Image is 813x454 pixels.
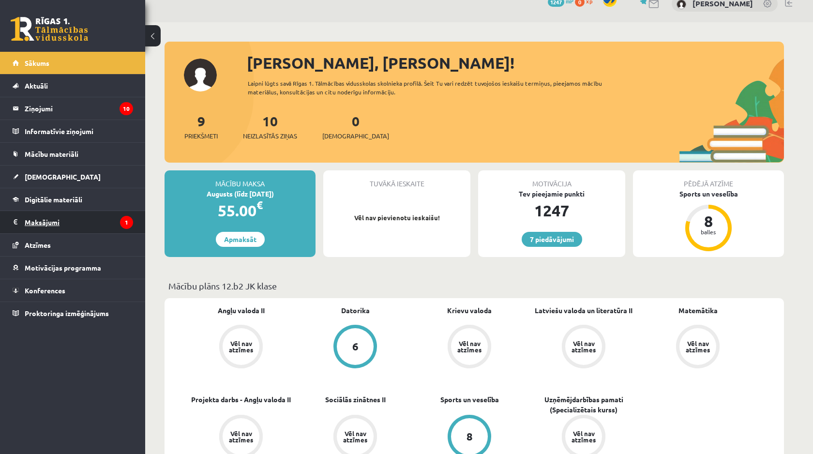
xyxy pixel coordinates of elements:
div: Tuvākā ieskaite [323,170,470,189]
a: Uzņēmējdarbības pamati (Specializētais kurss) [527,394,641,415]
a: Mācību materiāli [13,143,133,165]
a: 9Priekšmeti [184,112,218,141]
a: Apmaksāt [216,232,265,247]
div: Sports un veselība [633,189,784,199]
a: Proktoringa izmēģinājums [13,302,133,324]
span: Mācību materiāli [25,150,78,158]
p: Vēl nav pievienotu ieskaišu! [328,213,466,223]
a: Sports un veselība [440,394,499,405]
div: 6 [352,341,359,352]
div: Vēl nav atzīmes [456,340,483,353]
a: Datorika [341,305,370,316]
a: Latviešu valoda un literatūra II [535,305,632,316]
a: Digitālie materiāli [13,188,133,211]
a: Informatīvie ziņojumi [13,120,133,142]
legend: Ziņojumi [25,97,133,120]
span: € [256,198,263,212]
a: 7 piedāvājumi [522,232,582,247]
span: Digitālie materiāli [25,195,82,204]
div: Vēl nav atzīmes [227,430,255,443]
div: Mācību maksa [165,170,316,189]
a: Krievu valoda [447,305,492,316]
div: Laipni lūgts savā Rīgas 1. Tālmācības vidusskolas skolnieka profilā. Šeit Tu vari redzēt tuvojošo... [248,79,619,96]
legend: Informatīvie ziņojumi [25,120,133,142]
div: Tev pieejamie punkti [478,189,625,199]
legend: Maksājumi [25,211,133,233]
div: 8 [467,431,473,442]
a: Matemātika [678,305,718,316]
a: Projekta darbs - Angļu valoda II [191,394,291,405]
a: Vēl nav atzīmes [184,325,298,370]
div: 55.00 [165,199,316,222]
a: Angļu valoda II [218,305,265,316]
div: [PERSON_NAME], [PERSON_NAME]! [247,51,784,75]
div: Augusts (līdz [DATE]) [165,189,316,199]
span: [DEMOGRAPHIC_DATA] [25,172,101,181]
a: Vēl nav atzīmes [641,325,755,370]
a: 6 [298,325,412,370]
div: 1247 [478,199,625,222]
a: 0[DEMOGRAPHIC_DATA] [322,112,389,141]
span: Priekšmeti [184,131,218,141]
a: Konferences [13,279,133,302]
a: Vēl nav atzīmes [412,325,527,370]
div: Vēl nav atzīmes [684,340,711,353]
a: 10Neizlasītās ziņas [243,112,297,141]
div: Pēdējā atzīme [633,170,784,189]
a: Atzīmes [13,234,133,256]
div: balles [694,229,723,235]
a: Rīgas 1. Tālmācības vidusskola [11,17,88,41]
div: Vēl nav atzīmes [570,430,597,443]
span: Sākums [25,59,49,67]
a: Aktuāli [13,75,133,97]
i: 10 [120,102,133,115]
p: Mācību plāns 12.b2 JK klase [168,279,780,292]
span: Konferences [25,286,65,295]
a: Sports un veselība 8 balles [633,189,784,253]
a: Sociālās zinātnes II [325,394,386,405]
span: Atzīmes [25,241,51,249]
span: Motivācijas programma [25,263,101,272]
a: Vēl nav atzīmes [527,325,641,370]
span: [DEMOGRAPHIC_DATA] [322,131,389,141]
span: Aktuāli [25,81,48,90]
span: Neizlasītās ziņas [243,131,297,141]
i: 1 [120,216,133,229]
div: Vēl nav atzīmes [227,340,255,353]
a: Motivācijas programma [13,257,133,279]
a: Ziņojumi10 [13,97,133,120]
div: Vēl nav atzīmes [342,430,369,443]
a: [DEMOGRAPHIC_DATA] [13,166,133,188]
div: 8 [694,213,723,229]
div: Motivācija [478,170,625,189]
a: Sākums [13,52,133,74]
a: Maksājumi1 [13,211,133,233]
span: Proktoringa izmēģinājums [25,309,109,318]
div: Vēl nav atzīmes [570,340,597,353]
